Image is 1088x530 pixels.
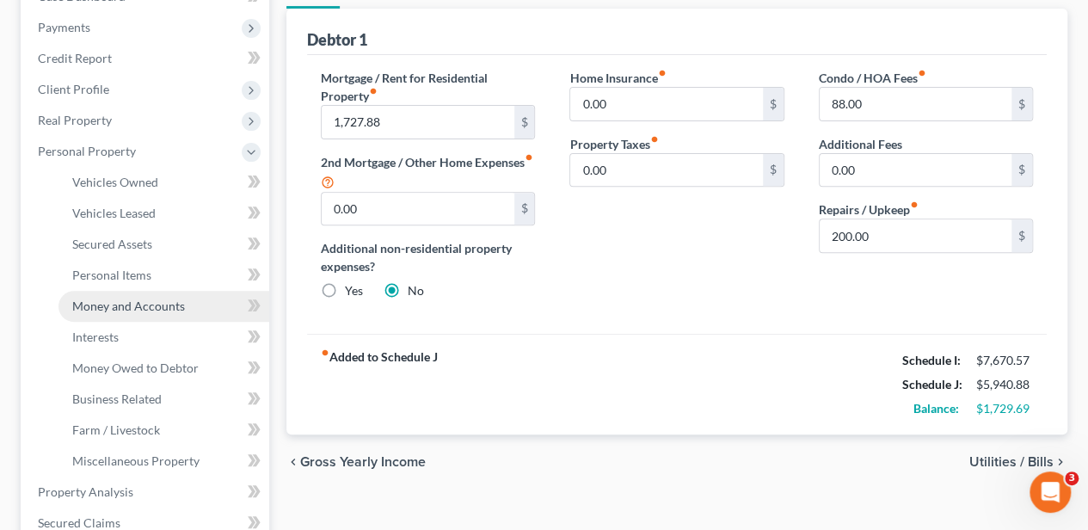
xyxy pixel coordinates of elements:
a: Credit Report [24,43,269,74]
i: fiber_manual_record [910,200,919,209]
input: -- [820,154,1011,187]
i: fiber_manual_record [369,87,378,96]
a: Business Related [58,384,269,415]
span: Vehicles Leased [72,206,156,220]
input: -- [322,106,513,139]
a: Miscellaneous Property [58,446,269,477]
span: Gross Yearly Income [300,455,426,469]
a: Secured Assets [58,229,269,260]
span: Farm / Livestock [72,422,160,437]
button: Utilities / Bills chevron_right [969,455,1067,469]
a: Personal Items [58,260,269,291]
i: chevron_right [1054,455,1067,469]
label: Additional non-residential property expenses? [321,239,535,275]
div: $ [1011,219,1032,252]
i: fiber_manual_record [321,348,329,357]
div: $ [763,154,784,187]
span: Utilities / Bills [969,455,1054,469]
strong: Balance: [913,401,959,416]
i: fiber_manual_record [525,153,533,162]
div: Debtor 1 [307,29,367,50]
input: -- [322,193,513,225]
span: 3 [1065,471,1079,485]
label: Home Insurance [569,69,666,87]
label: Additional Fees [819,135,902,153]
span: Personal Property [38,144,136,158]
label: Yes [345,282,363,299]
a: Farm / Livestock [58,415,269,446]
div: $5,940.88 [976,376,1033,393]
span: Personal Items [72,268,151,282]
input: -- [820,88,1011,120]
span: Money and Accounts [72,299,185,313]
label: No [408,282,424,299]
span: Money Owed to Debtor [72,361,199,375]
label: 2nd Mortgage / Other Home Expenses [321,153,535,192]
span: Secured Assets [72,237,152,251]
label: Property Taxes [569,135,658,153]
a: Money Owed to Debtor [58,353,269,384]
i: chevron_left [286,455,300,469]
label: Condo / HOA Fees [819,69,926,87]
a: Vehicles Leased [58,198,269,229]
div: $ [514,106,535,139]
input: -- [820,219,1011,252]
span: Vehicles Owned [72,175,158,189]
button: chevron_left Gross Yearly Income [286,455,426,469]
a: Property Analysis [24,477,269,508]
div: $ [1011,154,1032,187]
span: Miscellaneous Property [72,453,200,468]
iframe: Intercom live chat [1030,471,1071,513]
span: Real Property [38,113,112,127]
a: Money and Accounts [58,291,269,322]
i: fiber_manual_record [649,135,658,144]
span: Client Profile [38,82,109,96]
span: Credit Report [38,51,112,65]
strong: Schedule I: [902,353,961,367]
i: fiber_manual_record [657,69,666,77]
div: $ [763,88,784,120]
div: $7,670.57 [976,352,1033,369]
i: fiber_manual_record [918,69,926,77]
input: -- [570,154,762,187]
a: Interests [58,322,269,353]
div: $ [514,193,535,225]
span: Business Related [72,391,162,406]
label: Repairs / Upkeep [819,200,919,219]
a: Vehicles Owned [58,167,269,198]
strong: Schedule J: [902,377,962,391]
div: $ [1011,88,1032,120]
label: Mortgage / Rent for Residential Property [321,69,535,105]
span: Property Analysis [38,484,133,499]
span: Interests [72,330,119,344]
strong: Added to Schedule J [321,348,438,421]
div: $1,729.69 [976,400,1033,417]
span: Payments [38,20,90,34]
span: Secured Claims [38,515,120,530]
input: -- [570,88,762,120]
